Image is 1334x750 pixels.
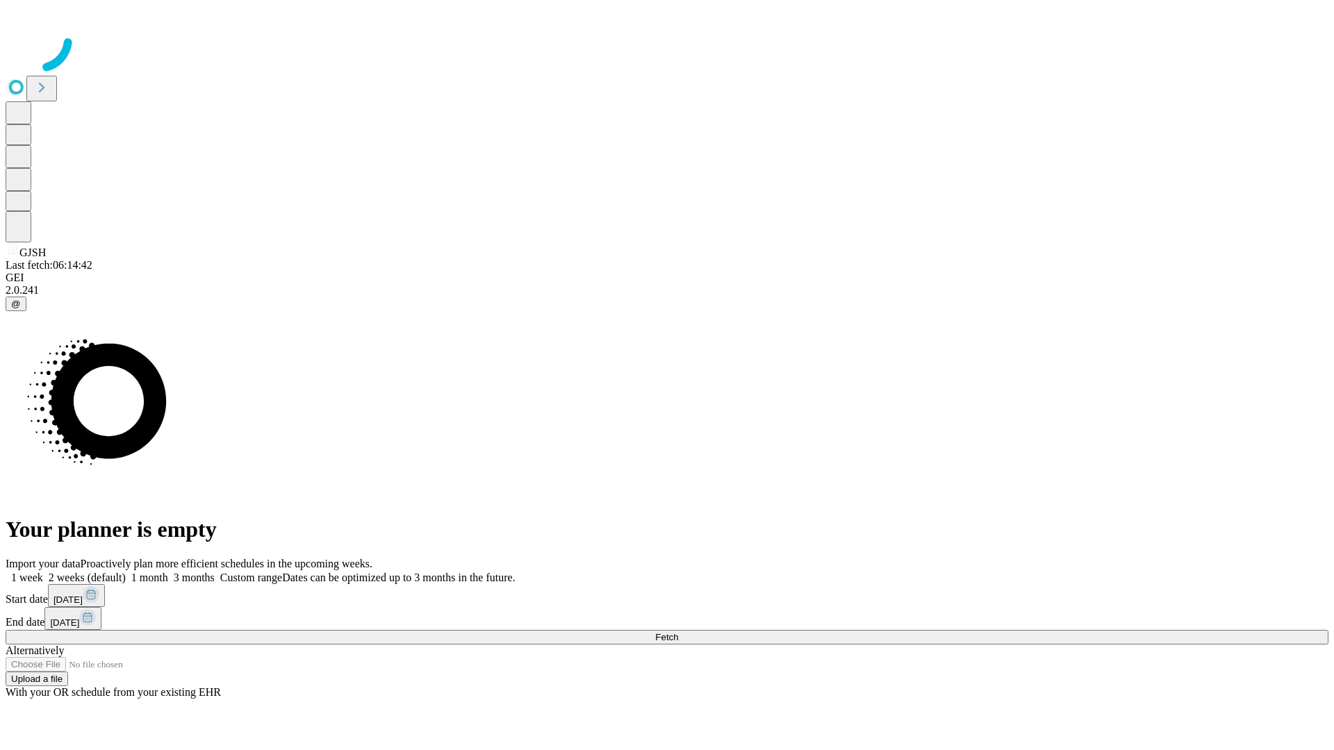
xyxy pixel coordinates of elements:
[131,572,168,583] span: 1 month
[6,259,92,271] span: Last fetch: 06:14:42
[6,630,1328,644] button: Fetch
[53,594,83,605] span: [DATE]
[6,284,1328,297] div: 2.0.241
[11,299,21,309] span: @
[220,572,282,583] span: Custom range
[174,572,215,583] span: 3 months
[6,672,68,686] button: Upload a file
[6,644,64,656] span: Alternatively
[48,584,105,607] button: [DATE]
[6,272,1328,284] div: GEI
[6,686,221,698] span: With your OR schedule from your existing EHR
[49,572,126,583] span: 2 weeks (default)
[11,572,43,583] span: 1 week
[81,558,372,569] span: Proactively plan more efficient schedules in the upcoming weeks.
[282,572,515,583] span: Dates can be optimized up to 3 months in the future.
[655,632,678,642] span: Fetch
[6,607,1328,630] div: End date
[6,584,1328,607] div: Start date
[44,607,101,630] button: [DATE]
[50,617,79,628] span: [DATE]
[6,558,81,569] span: Import your data
[19,247,46,258] span: GJSH
[6,517,1328,542] h1: Your planner is empty
[6,297,26,311] button: @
